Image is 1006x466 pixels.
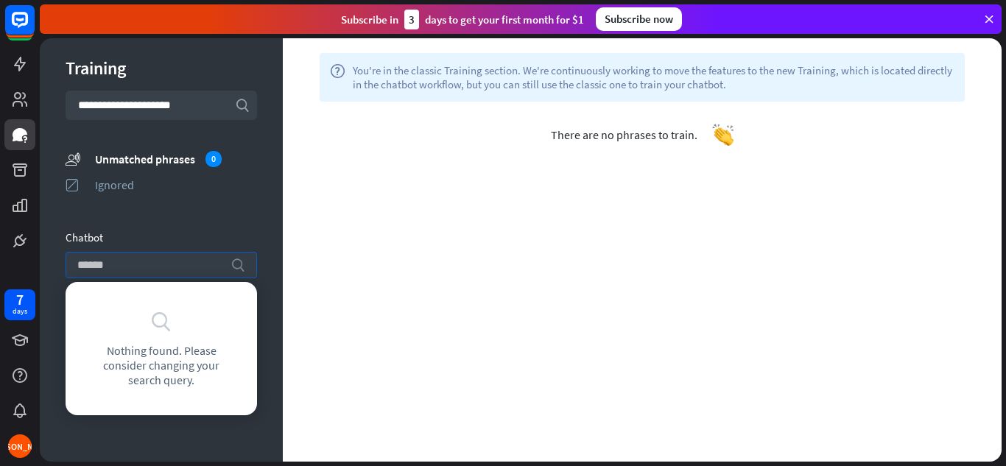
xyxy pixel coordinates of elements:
span: There are no phrases to train. [551,127,697,142]
div: 3 [404,10,419,29]
div: Chatbot [66,230,257,244]
div: Subscribe now [596,7,682,31]
div: Subscribe in days to get your first month for $1 [341,10,584,29]
i: help [330,63,345,91]
span: Nothing found. Please consider changing your search query. [86,343,236,387]
a: 7 days [4,289,35,320]
i: search [150,310,172,332]
span: You're in the classic Training section. We're continuously working to move the features to the ne... [353,63,954,91]
i: search [231,258,245,272]
div: [PERSON_NAME] [8,434,32,458]
i: search [235,98,250,113]
div: Unmatched phrases [95,151,257,167]
div: days [13,306,27,317]
div: 7 [16,293,24,306]
div: Training [66,57,257,80]
i: unmatched_phrases [66,151,80,166]
div: 0 [205,151,222,167]
button: Open LiveChat chat widget [12,6,56,50]
i: ignored [66,177,80,192]
div: Ignored [95,177,257,192]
